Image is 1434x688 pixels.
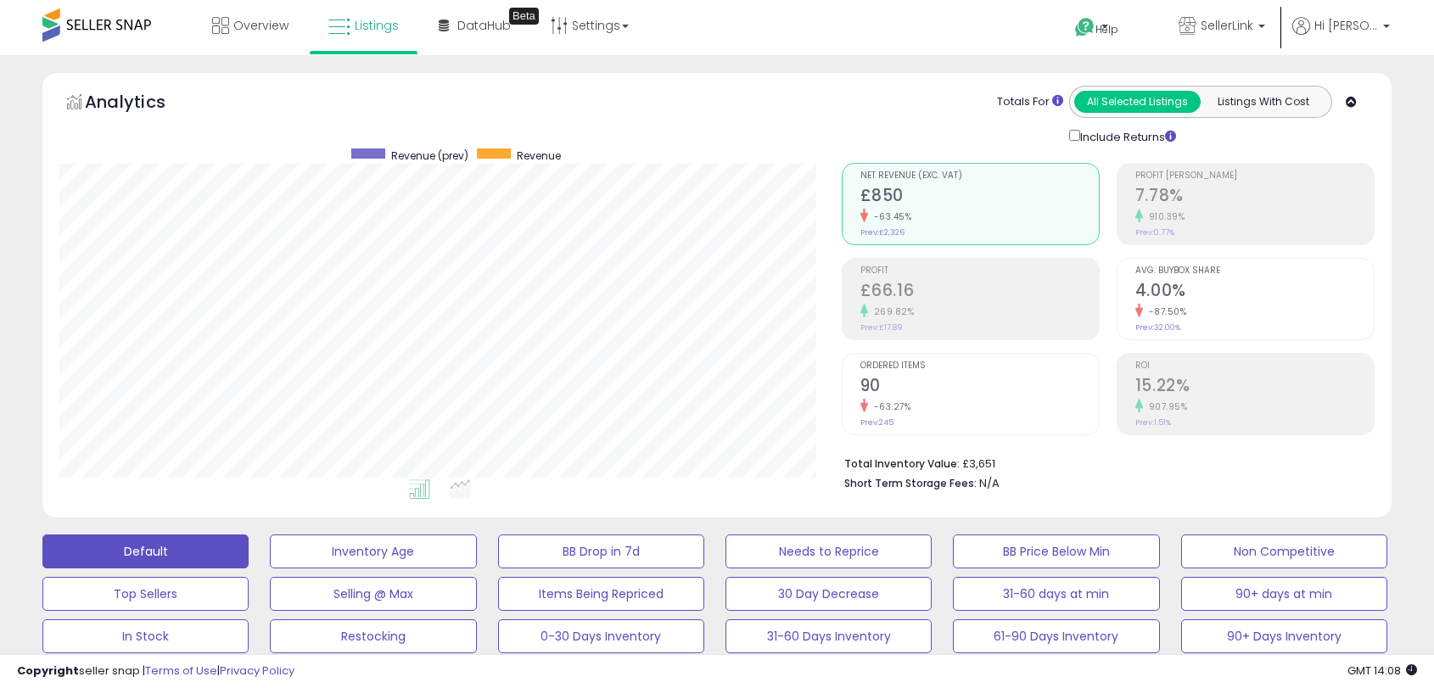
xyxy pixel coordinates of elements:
[1135,266,1374,276] span: Avg. Buybox Share
[1292,17,1390,55] a: Hi [PERSON_NAME]
[85,90,199,118] h5: Analytics
[1314,17,1378,34] span: Hi [PERSON_NAME]
[860,322,903,333] small: Prev: £17.89
[1143,305,1187,318] small: -87.50%
[860,417,893,428] small: Prev: 245
[457,17,511,34] span: DataHub
[145,663,217,679] a: Terms of Use
[1181,619,1387,653] button: 90+ Days Inventory
[42,619,249,653] button: In Stock
[1135,376,1374,399] h2: 15.22%
[1143,210,1185,223] small: 910.39%
[1074,91,1201,113] button: All Selected Listings
[725,619,932,653] button: 31-60 Days Inventory
[220,663,294,679] a: Privacy Policy
[509,8,539,25] div: Tooltip anchor
[860,171,1099,181] span: Net Revenue (Exc. VAT)
[498,534,704,568] button: BB Drop in 7d
[1200,91,1326,113] button: Listings With Cost
[868,305,915,318] small: 269.82%
[270,619,476,653] button: Restocking
[860,361,1099,371] span: Ordered Items
[997,94,1063,110] div: Totals For
[17,663,79,679] strong: Copyright
[17,663,294,680] div: seller snap | |
[953,619,1159,653] button: 61-90 Days Inventory
[1181,577,1387,611] button: 90+ days at min
[270,577,476,611] button: Selling @ Max
[953,534,1159,568] button: BB Price Below Min
[1143,400,1188,413] small: 907.95%
[270,534,476,568] button: Inventory Age
[979,475,1000,491] span: N/A
[1181,534,1387,568] button: Non Competitive
[860,227,905,238] small: Prev: £2,326
[517,148,561,163] span: Revenue
[233,17,288,34] span: Overview
[860,266,1099,276] span: Profit
[860,281,1099,304] h2: £66.16
[42,534,249,568] button: Default
[868,210,912,223] small: -63.45%
[725,577,932,611] button: 30 Day Decrease
[498,577,704,611] button: Items Being Repriced
[860,186,1099,209] h2: £850
[844,476,977,490] b: Short Term Storage Fees:
[1061,4,1151,55] a: Help
[1135,186,1374,209] h2: 7.78%
[1135,417,1171,428] small: Prev: 1.51%
[1201,17,1253,34] span: SellerLink
[1135,171,1374,181] span: Profit [PERSON_NAME]
[868,400,911,413] small: -63.27%
[844,452,1362,473] li: £3,651
[1135,227,1174,238] small: Prev: 0.77%
[1135,322,1180,333] small: Prev: 32.00%
[1347,663,1417,679] span: 2025-09-17 14:08 GMT
[953,577,1159,611] button: 31-60 days at min
[391,148,468,163] span: Revenue (prev)
[725,534,932,568] button: Needs to Reprice
[844,456,960,471] b: Total Inventory Value:
[355,17,399,34] span: Listings
[1056,126,1196,146] div: Include Returns
[1135,361,1374,371] span: ROI
[1095,22,1118,36] span: Help
[42,577,249,611] button: Top Sellers
[1074,17,1095,38] i: Get Help
[860,376,1099,399] h2: 90
[498,619,704,653] button: 0-30 Days Inventory
[1135,281,1374,304] h2: 4.00%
